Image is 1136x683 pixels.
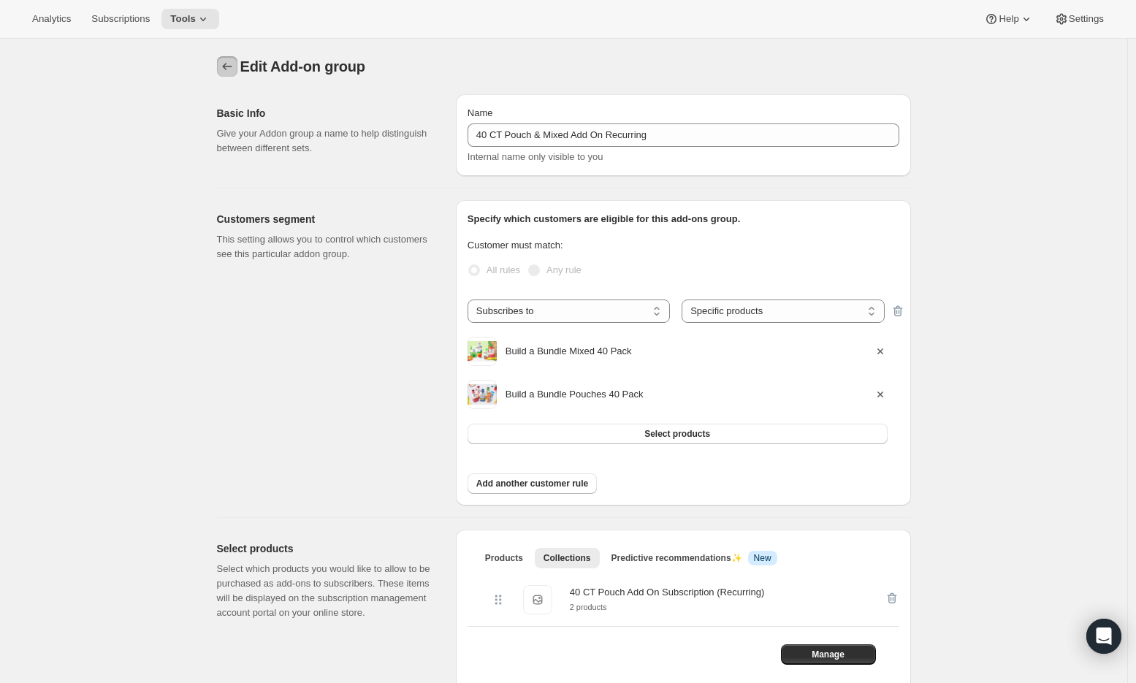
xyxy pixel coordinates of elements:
span: Collections [544,552,591,564]
span: Analytics [32,13,71,25]
span: Select products [644,428,710,440]
span: New [754,552,771,564]
span: Manage [812,649,845,660]
span: Any rule [546,264,582,275]
span: Settings [1069,13,1104,25]
button: Select products [468,424,888,444]
span: Add another customer rule [476,478,588,489]
span: Name [468,107,493,118]
button: Manage [781,644,876,665]
span: Internal name only visible to you [468,151,603,162]
small: 2 products [570,603,607,611]
div: Build a Bundle Pouches 40 Pack [506,387,873,402]
span: Tools [170,13,196,25]
button: Settings [1045,9,1113,29]
p: Customer must match: [468,238,899,253]
div: Build a Bundle Mixed 40 Pack [506,344,873,359]
h2: Select products [217,541,432,556]
span: Specify which customers are eligible for this add-ons group. [468,213,740,224]
p: Select which products you would like to allow to be purchased as add-ons to subscribers. These it... [217,562,432,620]
div: 40 CT Pouch Add On Subscription (Recurring) [570,585,764,600]
span: Help [999,13,1018,25]
button: Help [975,9,1042,29]
button: Tools [161,9,219,29]
p: This setting allows you to control which customers see this particular addon group. [217,232,432,262]
span: Predictive recommendations ✨ [611,553,742,563]
h2: Basic Info [217,106,432,121]
input: First Addons [468,123,899,147]
span: Subscriptions [91,13,150,25]
span: Edit Add-on group [240,58,365,75]
button: Addon groups [217,56,237,77]
button: Analytics [23,9,80,29]
div: Open Intercom Messenger [1086,619,1121,654]
span: Products [485,552,523,564]
button: Subscriptions [83,9,159,29]
button: Add another customer rule [468,473,597,494]
h2: Customers segment [217,212,432,226]
span: All rules [487,264,520,275]
p: Give your Addon group a name to help distinguish between different sets. [217,126,432,156]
